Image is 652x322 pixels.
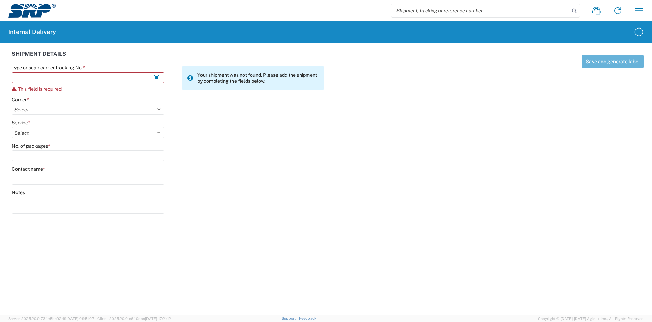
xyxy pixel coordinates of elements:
[66,317,94,321] span: [DATE] 09:51:07
[12,65,85,71] label: Type or scan carrier tracking No.
[12,143,50,149] label: No. of packages
[282,316,299,320] a: Support
[8,28,56,36] h2: Internal Delivery
[18,86,62,92] span: This field is required
[97,317,171,321] span: Client: 2025.20.0-e640dba
[12,120,30,126] label: Service
[12,97,29,103] label: Carrier
[12,51,324,65] div: SHIPMENT DETAILS
[8,317,94,321] span: Server: 2025.20.0-734e5bc92d9
[12,189,25,196] label: Notes
[391,4,569,17] input: Shipment, tracking or reference number
[145,317,171,321] span: [DATE] 17:21:12
[197,72,319,84] span: Your shipment was not found. Please add the shipment by completing the fields below.
[12,166,45,172] label: Contact name
[299,316,316,320] a: Feedback
[538,315,644,322] span: Copyright © [DATE]-[DATE] Agistix Inc., All Rights Reserved
[8,4,56,18] img: srp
